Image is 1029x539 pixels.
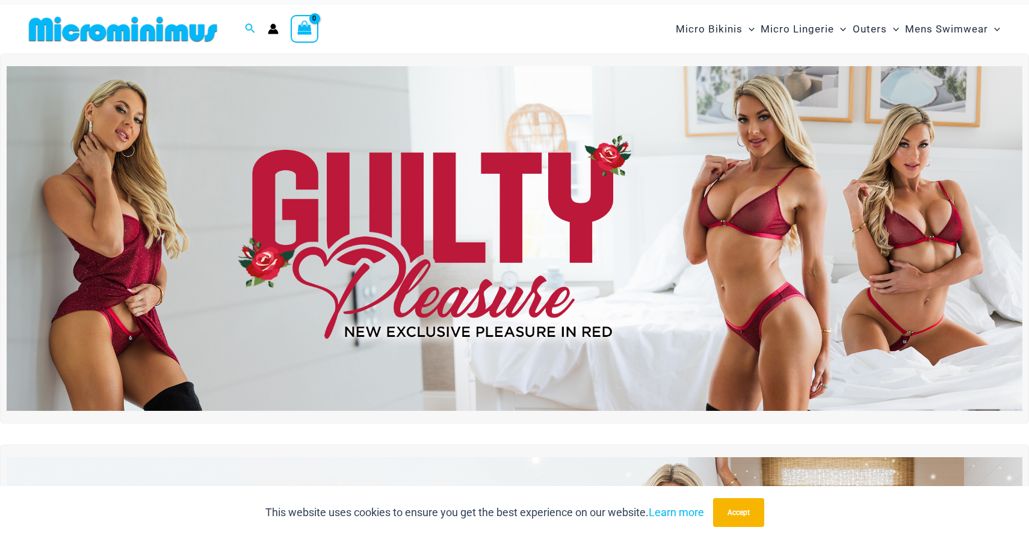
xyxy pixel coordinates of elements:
span: Micro Lingerie [761,14,834,45]
span: Menu Toggle [834,14,846,45]
a: Micro LingerieMenu ToggleMenu Toggle [758,11,849,48]
a: Account icon link [268,23,279,34]
img: MM SHOP LOGO FLAT [24,16,222,43]
a: Mens SwimwearMenu ToggleMenu Toggle [902,11,1003,48]
span: Mens Swimwear [905,14,988,45]
a: View Shopping Cart, empty [291,15,318,43]
span: Outers [853,14,887,45]
span: Menu Toggle [887,14,899,45]
a: OutersMenu ToggleMenu Toggle [850,11,902,48]
a: Learn more [649,506,704,519]
span: Menu Toggle [743,14,755,45]
a: Micro BikinisMenu ToggleMenu Toggle [673,11,758,48]
a: Search icon link [245,22,256,37]
nav: Site Navigation [671,9,1005,49]
img: Guilty Pleasures Red Lingerie [7,66,1022,411]
p: This website uses cookies to ensure you get the best experience on our website. [265,504,704,522]
span: Menu Toggle [988,14,1000,45]
span: Micro Bikinis [676,14,743,45]
button: Accept [713,498,764,527]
